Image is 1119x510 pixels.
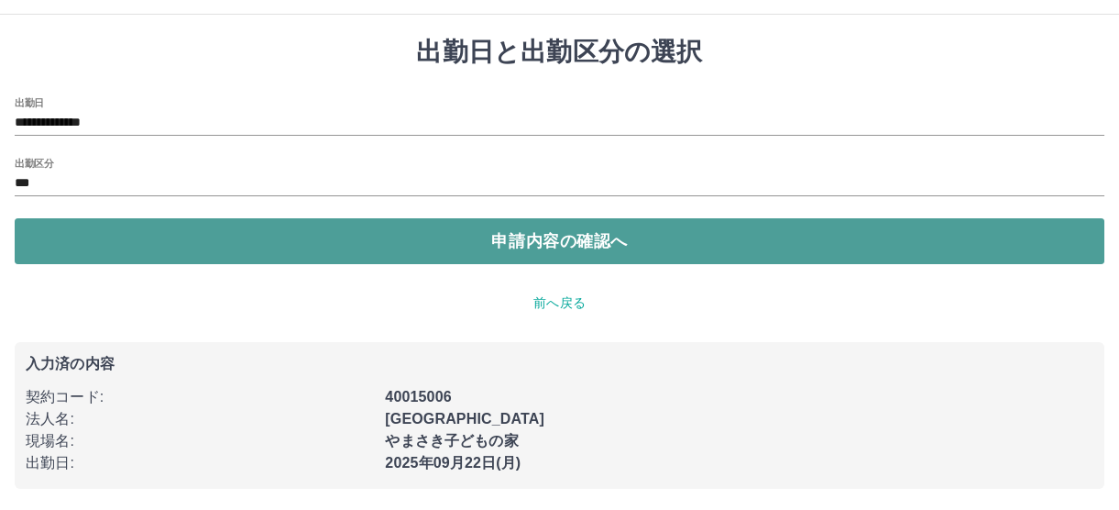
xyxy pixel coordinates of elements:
p: 入力済の内容 [26,357,1093,371]
label: 出勤区分 [15,156,53,170]
h1: 出勤日と出勤区分の選択 [15,37,1104,68]
p: 契約コード : [26,386,374,408]
p: 出勤日 : [26,452,374,474]
b: 40015006 [385,389,451,405]
button: 申請内容の確認へ [15,218,1104,264]
p: 法人名 : [26,408,374,430]
p: 現場名 : [26,430,374,452]
b: 2025年09月22日(月) [385,455,521,471]
b: [GEOGRAPHIC_DATA] [385,411,544,427]
b: やまさき子どもの家 [385,433,518,449]
label: 出勤日 [15,95,44,109]
p: 前へ戻る [15,294,1104,313]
